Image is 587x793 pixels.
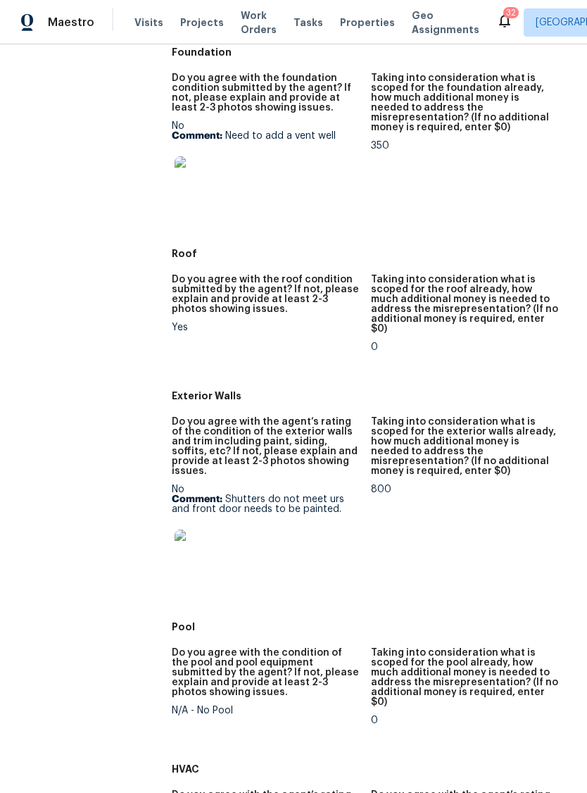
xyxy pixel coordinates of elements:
[172,131,222,141] b: Comment:
[241,8,277,37] span: Work Orders
[172,494,360,514] p: Shutters do not meet urs and front door needs to be painted.
[371,648,559,707] h5: Taking into consideration what is scoped for the pool already, how much additional money is neede...
[340,15,395,30] span: Properties
[371,141,559,151] div: 350
[371,342,559,352] div: 0
[172,494,222,504] b: Comment:
[172,706,360,716] div: N/A - No Pool
[172,389,570,403] h5: Exterior Walls
[172,485,360,583] div: No
[172,45,570,59] h5: Foundation
[172,73,360,113] h5: Do you agree with the foundation condition submitted by the agent? If not, please explain and pro...
[371,73,559,132] h5: Taking into consideration what is scoped for the foundation already, how much additional money is...
[134,15,163,30] span: Visits
[172,762,570,776] h5: HVAC
[172,323,360,332] div: Yes
[412,8,479,37] span: Geo Assignments
[506,6,516,20] div: 32
[371,275,559,334] h5: Taking into consideration what is scoped for the roof already, how much additional money is neede...
[172,417,360,476] h5: Do you agree with the agent’s rating of the condition of the exterior walls and trim including pa...
[172,275,360,314] h5: Do you agree with the roof condition submitted by the agent? If not, please explain and provide a...
[172,620,570,634] h5: Pool
[371,417,559,476] h5: Taking into consideration what is scoped for the exterior walls already, how much additional mone...
[371,485,559,494] div: 800
[172,121,360,210] div: No
[371,716,559,725] div: 0
[293,18,323,27] span: Tasks
[172,246,570,261] h5: Roof
[172,131,360,141] p: Need to add a vent well
[180,15,224,30] span: Projects
[172,648,360,697] h5: Do you agree with the condition of the pool and pool equipment submitted by the agent? If not, pl...
[48,15,94,30] span: Maestro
